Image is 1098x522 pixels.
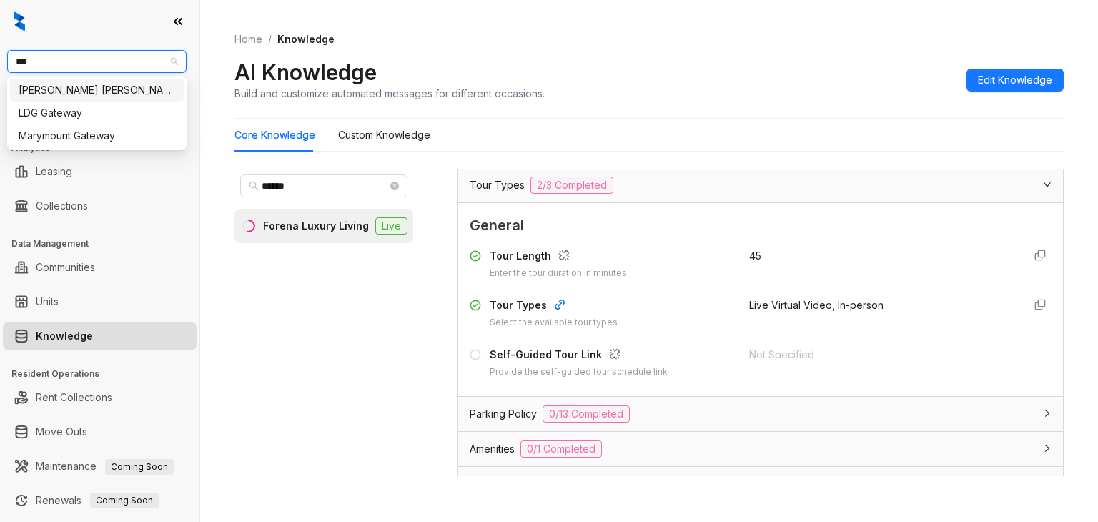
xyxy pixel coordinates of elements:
[36,192,88,220] a: Collections
[36,486,159,515] a: RenewalsComing Soon
[3,418,197,446] li: Move Outs
[105,459,174,475] span: Coming Soon
[36,287,59,316] a: Units
[490,297,618,316] div: Tour Types
[36,157,72,186] a: Leasing
[390,182,399,190] span: close-circle
[234,59,377,86] h2: AI Knowledge
[10,102,184,124] div: LDG Gateway
[3,192,197,220] li: Collections
[520,440,602,458] span: 0/1 Completed
[19,128,175,144] div: Marymount Gateway
[11,368,199,380] h3: Resident Operations
[458,168,1063,202] div: Tour Types2/3 Completed
[3,287,197,316] li: Units
[1043,444,1052,453] span: collapsed
[3,253,197,282] li: Communities
[749,347,1012,363] div: Not Specified
[249,181,259,191] span: search
[470,177,525,193] span: Tour Types
[234,86,545,101] div: Build and customize automated messages for different occasions.
[14,11,25,31] img: logo
[490,365,668,379] div: Provide the self-guided tour schedule link
[277,33,335,45] span: Knowledge
[263,218,369,234] div: Forena Luxury Living
[1043,409,1052,418] span: collapsed
[90,493,159,508] span: Coming Soon
[36,322,93,350] a: Knowledge
[490,267,627,280] div: Enter the tour duration in minutes
[19,82,175,98] div: [PERSON_NAME] [PERSON_NAME]
[749,248,1012,264] div: 45
[530,177,613,194] span: 2/3 Completed
[490,316,618,330] div: Select the available tour types
[3,452,197,481] li: Maintenance
[978,72,1052,88] span: Edit Knowledge
[470,406,537,422] span: Parking Policy
[458,432,1063,466] div: Amenities0/1 Completed
[490,347,668,365] div: Self-Guided Tour Link
[490,248,627,267] div: Tour Length
[268,31,272,47] li: /
[11,237,199,250] h3: Data Management
[36,383,112,412] a: Rent Collections
[966,69,1064,92] button: Edit Knowledge
[10,79,184,102] div: Gates Hudson
[1043,180,1052,189] span: expanded
[3,322,197,350] li: Knowledge
[749,299,884,311] span: Live Virtual Video, In-person
[19,105,175,121] div: LDG Gateway
[470,476,546,491] span: Rent Collections
[234,127,315,143] div: Core Knowledge
[3,157,197,186] li: Leasing
[232,31,265,47] a: Home
[470,441,515,457] span: Amenities
[543,405,630,423] span: 0/13 Completed
[338,127,430,143] div: Custom Knowledge
[3,486,197,515] li: Renewals
[3,383,197,412] li: Rent Collections
[375,217,407,235] span: Live
[458,397,1063,431] div: Parking Policy0/13 Completed
[36,418,87,446] a: Move Outs
[470,215,1052,237] span: General
[3,96,197,124] li: Leads
[458,467,1063,500] div: Rent Collections
[10,124,184,147] div: Marymount Gateway
[36,253,95,282] a: Communities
